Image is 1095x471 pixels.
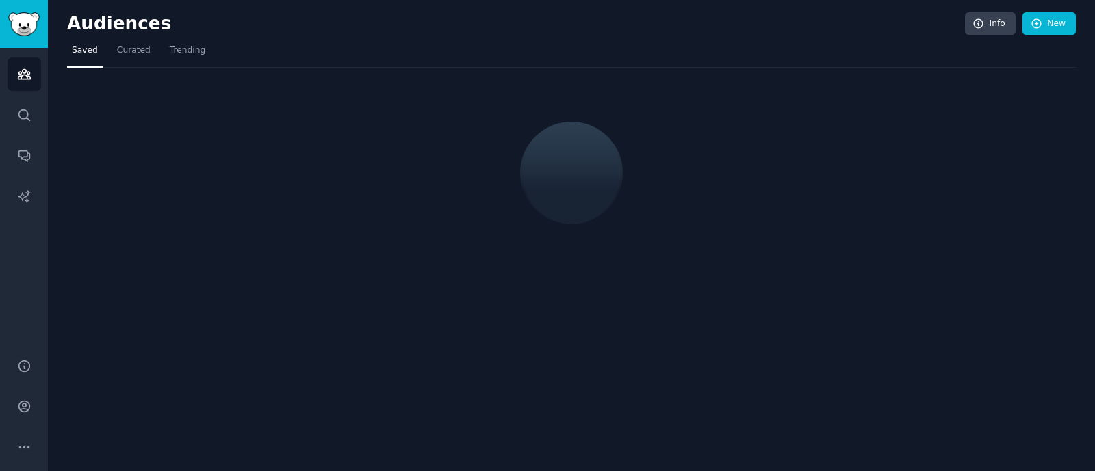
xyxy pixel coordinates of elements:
[1022,12,1076,36] a: New
[965,12,1016,36] a: Info
[67,40,103,68] a: Saved
[112,40,155,68] a: Curated
[8,12,40,36] img: GummySearch logo
[170,44,205,57] span: Trending
[72,44,98,57] span: Saved
[67,13,965,35] h2: Audiences
[165,40,210,68] a: Trending
[117,44,151,57] span: Curated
